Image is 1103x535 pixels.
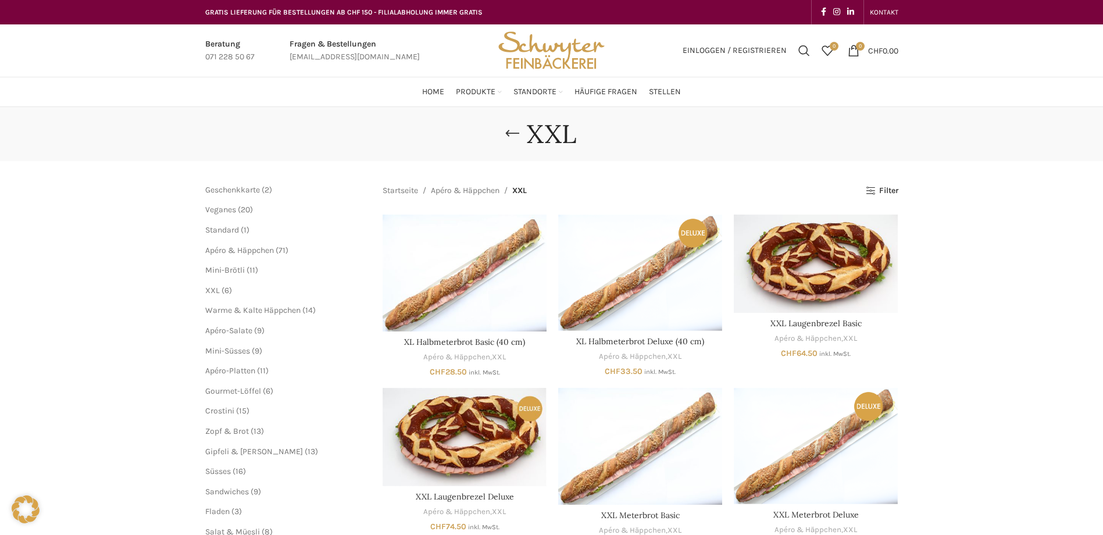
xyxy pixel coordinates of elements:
[224,286,229,295] span: 6
[265,185,269,195] span: 2
[308,447,315,456] span: 13
[205,205,236,215] a: Veganes
[558,388,722,505] a: XXL Meterbrot Basic
[254,487,258,497] span: 9
[868,45,898,55] bdi: 0.00
[842,39,904,62] a: 0 CHF0.00
[599,351,666,362] a: Apéro & Häppchen
[383,184,527,197] nav: Breadcrumb
[254,426,261,436] span: 13
[468,523,499,531] small: inkl. MwSt.
[793,39,816,62] a: Suchen
[605,366,642,376] bdi: 33.50
[492,352,506,363] a: XXL
[574,80,637,104] a: Häufige Fragen
[305,305,313,315] span: 14
[649,87,681,98] span: Stellen
[205,38,255,64] a: Infobox link
[456,87,495,98] span: Produkte
[383,388,547,486] a: XXL Laugenbrezel Deluxe
[868,45,883,55] span: CHF
[513,80,563,104] a: Standorte
[430,367,445,377] span: CHF
[205,487,249,497] a: Sandwiches
[844,4,858,20] a: Linkedin social link
[576,336,704,347] a: XL Halbmeterbrot Deluxe (40 cm)
[199,80,904,104] div: Main navigation
[205,346,250,356] a: Mini-Süsses
[830,42,838,51] span: 0
[383,215,547,331] a: XL Halbmeterbrot Basic (40 cm)
[266,386,270,396] span: 6
[770,318,862,329] a: XXL Laugenbrezel Basic
[667,351,681,362] a: XXL
[818,4,830,20] a: Facebook social link
[205,507,230,516] a: Fladen
[816,39,839,62] div: Meine Wunschliste
[255,346,259,356] span: 9
[601,510,680,520] a: XXL Meterbrot Basic
[774,333,841,344] a: Apéro & Häppchen
[290,38,420,64] a: Infobox link
[843,333,857,344] a: XXL
[205,326,252,336] a: Apéro-Salate
[383,352,547,363] div: ,
[734,333,898,344] div: ,
[235,466,243,476] span: 16
[431,184,499,197] a: Apéro & Häppchen
[422,87,444,98] span: Home
[527,119,576,149] h1: XXL
[558,351,722,362] div: ,
[605,366,620,376] span: CHF
[205,447,303,456] a: Gipfeli & [PERSON_NAME]
[864,1,904,24] div: Secondary navigation
[383,184,418,197] a: Startseite
[205,406,234,416] a: Crostini
[205,265,245,275] a: Mini-Brötli
[773,509,859,520] a: XXL Meterbrot Deluxe
[469,369,500,376] small: inkl. MwSt.
[574,87,637,98] span: Häufige Fragen
[430,367,467,377] bdi: 28.50
[234,507,239,516] span: 3
[819,350,851,358] small: inkl. MwSt.
[205,426,249,436] a: Zopf & Brot
[456,80,502,104] a: Produkte
[649,80,681,104] a: Stellen
[494,24,608,77] img: Bäckerei Schwyter
[249,265,255,275] span: 11
[870,8,898,16] span: KONTAKT
[781,348,797,358] span: CHF
[205,305,301,315] a: Warme & Kalte Häppchen
[205,225,239,235] span: Standard
[423,507,490,518] a: Apéro & Häppchen
[498,122,527,145] a: Go back
[734,215,898,313] a: XXL Laugenbrezel Basic
[239,406,247,416] span: 15
[205,286,220,295] span: XXL
[205,386,261,396] span: Gourmet-Löffel
[205,366,255,376] a: Apéro-Platten
[257,326,262,336] span: 9
[404,337,525,347] a: XL Halbmeterbrot Basic (40 cm)
[205,245,274,255] span: Apéro & Häppchen
[279,245,285,255] span: 71
[430,522,466,532] bdi: 74.50
[416,491,514,502] a: XXL Laugenbrezel Deluxe
[205,466,231,476] a: Süsses
[205,8,483,16] span: GRATIS LIEFERUNG FÜR BESTELLUNGEN AB CHF 150 - FILIALABHOLUNG IMMER GRATIS
[856,42,865,51] span: 0
[494,45,608,55] a: Site logo
[260,366,266,376] span: 11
